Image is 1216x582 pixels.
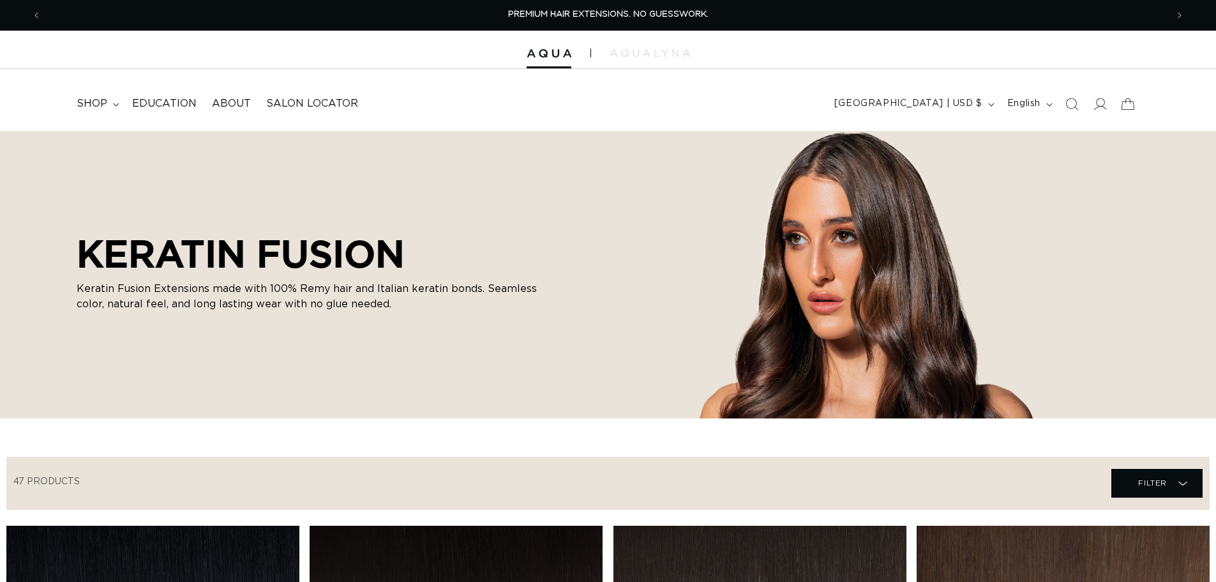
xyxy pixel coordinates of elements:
[827,92,1000,116] button: [GEOGRAPHIC_DATA] | USD $
[1007,97,1040,111] span: English
[132,97,197,111] span: Education
[204,89,259,118] a: About
[13,477,80,486] span: 47 products
[610,49,690,57] img: aqualyna.com
[259,89,366,118] a: Salon Locator
[508,10,709,19] span: PREMIUM HAIR EXTENSIONS. NO GUESSWORK.
[22,3,50,27] button: Previous announcement
[1058,90,1086,118] summary: Search
[1138,471,1167,495] span: Filter
[834,97,982,111] span: [GEOGRAPHIC_DATA] | USD $
[527,49,571,58] img: Aqua Hair Extensions
[77,97,107,111] span: shop
[1166,3,1194,27] button: Next announcement
[77,231,562,276] h2: KERATIN FUSION
[266,97,358,111] span: Salon Locator
[1000,92,1058,116] button: English
[212,97,251,111] span: About
[77,281,562,312] p: Keratin Fusion Extensions made with 100% Remy hair and Italian keratin bonds. Seamless color, nat...
[69,89,124,118] summary: shop
[1111,469,1203,498] summary: Filter
[124,89,204,118] a: Education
